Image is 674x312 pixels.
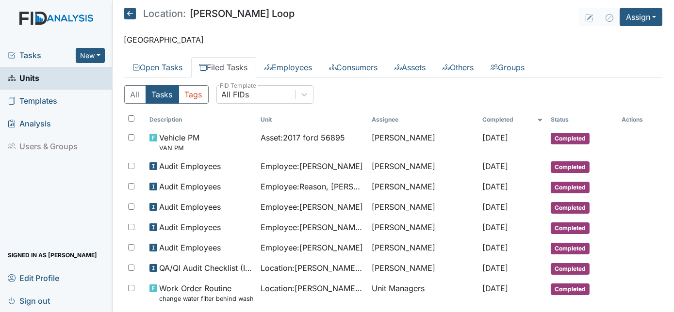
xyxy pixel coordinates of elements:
input: Toggle All Rows Selected [128,115,134,122]
span: Completed [551,243,590,254]
th: Toggle SortBy [257,111,368,128]
span: Audit Employees [159,160,221,172]
div: Type filter [124,85,209,104]
td: [PERSON_NAME] [368,238,479,258]
a: Others [434,57,482,78]
span: Location: [144,9,186,18]
span: Analysis [8,116,51,131]
span: Completed [551,283,590,295]
span: Vehicle PM VAN PM [159,132,199,153]
button: Tasks [146,85,179,104]
button: New [76,48,105,63]
span: [DATE] [482,263,508,273]
span: Completed [551,263,590,275]
td: [PERSON_NAME] [368,218,479,238]
span: Completed [551,222,590,234]
td: [PERSON_NAME] [368,128,479,156]
th: Actions [618,111,662,128]
span: Audit Employees [159,181,221,192]
a: Assets [386,57,434,78]
span: [DATE] [482,133,508,142]
span: Employee : [PERSON_NAME] [261,201,363,213]
td: Unit Managers [368,279,479,307]
span: [DATE] [482,283,508,293]
td: [PERSON_NAME] [368,197,479,218]
td: [PERSON_NAME] [368,177,479,197]
a: Open Tasks [124,57,191,78]
span: Employee : [PERSON_NAME][GEOGRAPHIC_DATA] [261,221,364,233]
span: Units [8,71,39,86]
span: [DATE] [482,182,508,191]
th: Toggle SortBy [146,111,257,128]
a: Employees [256,57,321,78]
span: Location : [PERSON_NAME] Loop [261,262,364,274]
span: Completed [551,133,590,144]
span: Audit Employees [159,242,221,253]
button: All [124,85,146,104]
button: Tags [179,85,209,104]
span: Location : [PERSON_NAME] Loop [261,282,364,294]
a: Filed Tasks [191,57,256,78]
span: Completed [551,161,590,173]
th: Toggle SortBy [547,111,618,128]
span: Asset : 2017 ford 56895 [261,132,345,143]
span: Employee : [PERSON_NAME] [261,242,363,253]
span: Edit Profile [8,270,59,285]
a: Groups [482,57,533,78]
button: Assign [620,8,662,26]
span: QA/QI Audit Checklist (ICF) [159,262,253,274]
small: VAN PM [159,143,199,153]
span: Completed [551,182,590,193]
span: Audit Employees [159,201,221,213]
span: Sign out [8,293,50,308]
th: Toggle SortBy [478,111,546,128]
h5: [PERSON_NAME] Loop [124,8,295,19]
span: Audit Employees [159,221,221,233]
span: Work Order Routine change water filter behind washer [159,282,253,303]
span: [DATE] [482,243,508,252]
span: Templates [8,94,57,109]
td: [PERSON_NAME] [368,156,479,177]
span: [DATE] [482,222,508,232]
th: Assignee [368,111,479,128]
a: Consumers [321,57,386,78]
a: Tasks [8,49,76,61]
span: Completed [551,202,590,214]
span: Employee : [PERSON_NAME] [261,160,363,172]
small: change water filter behind washer [159,294,253,303]
p: [GEOGRAPHIC_DATA] [124,34,663,46]
span: [DATE] [482,161,508,171]
span: [DATE] [482,202,508,212]
span: Signed in as [PERSON_NAME] [8,248,97,263]
span: Employee : Reason, [PERSON_NAME] [261,181,364,192]
td: [PERSON_NAME] [368,258,479,279]
div: All FIDs [222,89,249,100]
